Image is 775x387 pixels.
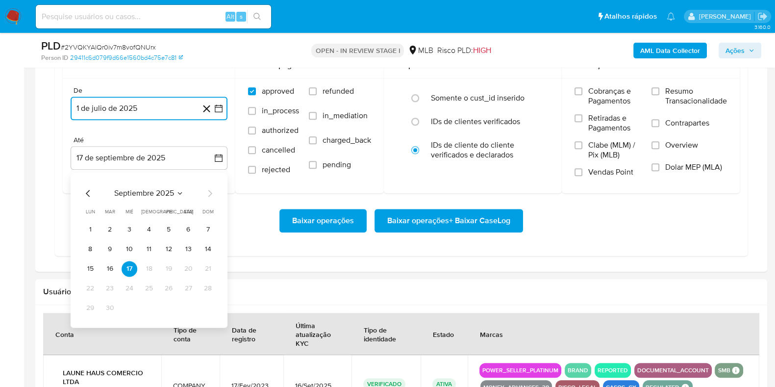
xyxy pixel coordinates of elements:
[754,23,770,31] span: 3.160.0
[41,38,61,53] b: PLD
[70,53,183,62] a: 29411c6d079f9d66e1560bd4c75e7c81
[43,287,759,297] h2: Usuários Associados
[757,11,768,22] a: Sair
[247,10,267,24] button: search-icon
[725,43,745,58] span: Ações
[633,43,707,58] button: AML Data Collector
[640,43,700,58] b: AML Data Collector
[437,45,491,56] span: Risco PLD:
[41,53,68,62] b: Person ID
[226,12,234,21] span: Alt
[408,45,433,56] div: MLB
[667,12,675,21] a: Notificações
[719,43,761,58] button: Ações
[36,10,271,23] input: Pesquise usuários ou casos...
[311,44,404,57] p: OPEN - IN REVIEW STAGE I
[473,45,491,56] span: HIGH
[604,11,657,22] span: Atalhos rápidos
[240,12,243,21] span: s
[61,42,156,52] span: # 2YVQKYAlQr0iv7m8vofQNUrx
[699,12,754,21] p: danilo.toledo@mercadolivre.com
